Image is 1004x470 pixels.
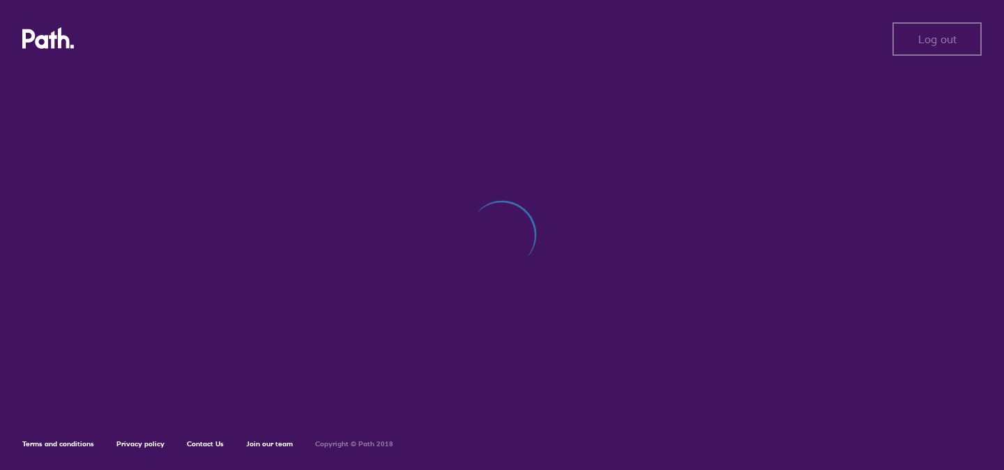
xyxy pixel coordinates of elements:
[918,33,957,45] span: Log out
[187,439,224,448] a: Contact Us
[315,440,393,448] h6: Copyright © Path 2018
[22,439,94,448] a: Terms and conditions
[246,439,293,448] a: Join our team
[892,22,982,56] button: Log out
[116,439,165,448] a: Privacy policy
